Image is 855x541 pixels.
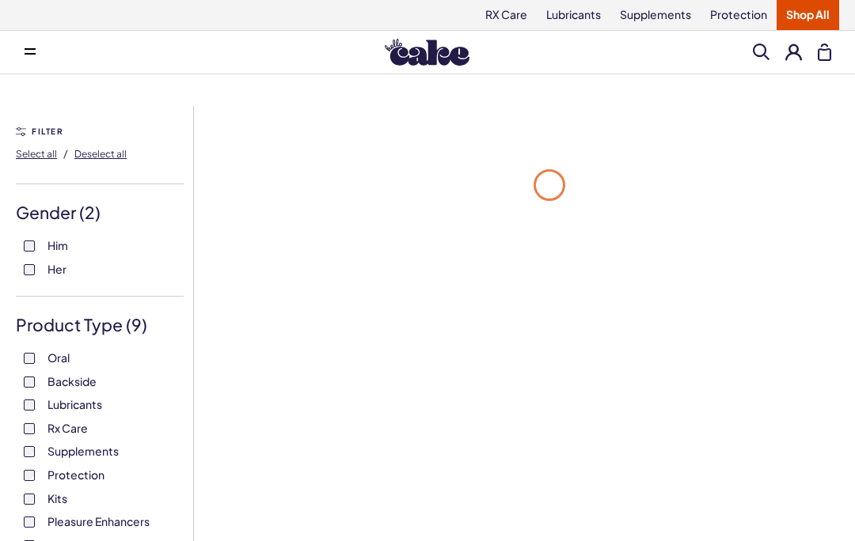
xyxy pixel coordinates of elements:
[47,235,68,255] span: Him
[24,376,35,388] input: Backside
[24,470,35,481] input: Protection
[47,511,150,532] span: Pleasure Enhancers
[47,488,67,509] span: Kits
[63,146,68,161] span: /
[24,423,35,434] input: Rx Care
[47,441,119,461] span: Supplements
[47,347,70,368] span: Oral
[47,418,88,438] span: Rx Care
[74,141,127,166] button: Deselect all
[385,39,469,66] img: Hello Cake
[74,148,127,160] span: Deselect all
[24,353,35,364] input: Oral
[24,399,35,410] input: Lubricants
[47,464,104,485] span: Protection
[16,141,57,166] button: Select all
[24,264,35,275] input: Her
[24,516,35,528] input: Pleasure Enhancers
[47,371,97,392] span: Backside
[24,494,35,505] input: Kits
[16,148,57,160] span: Select all
[47,259,66,279] span: Her
[24,446,35,457] input: Supplements
[47,394,102,414] span: Lubricants
[24,240,35,252] input: Him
